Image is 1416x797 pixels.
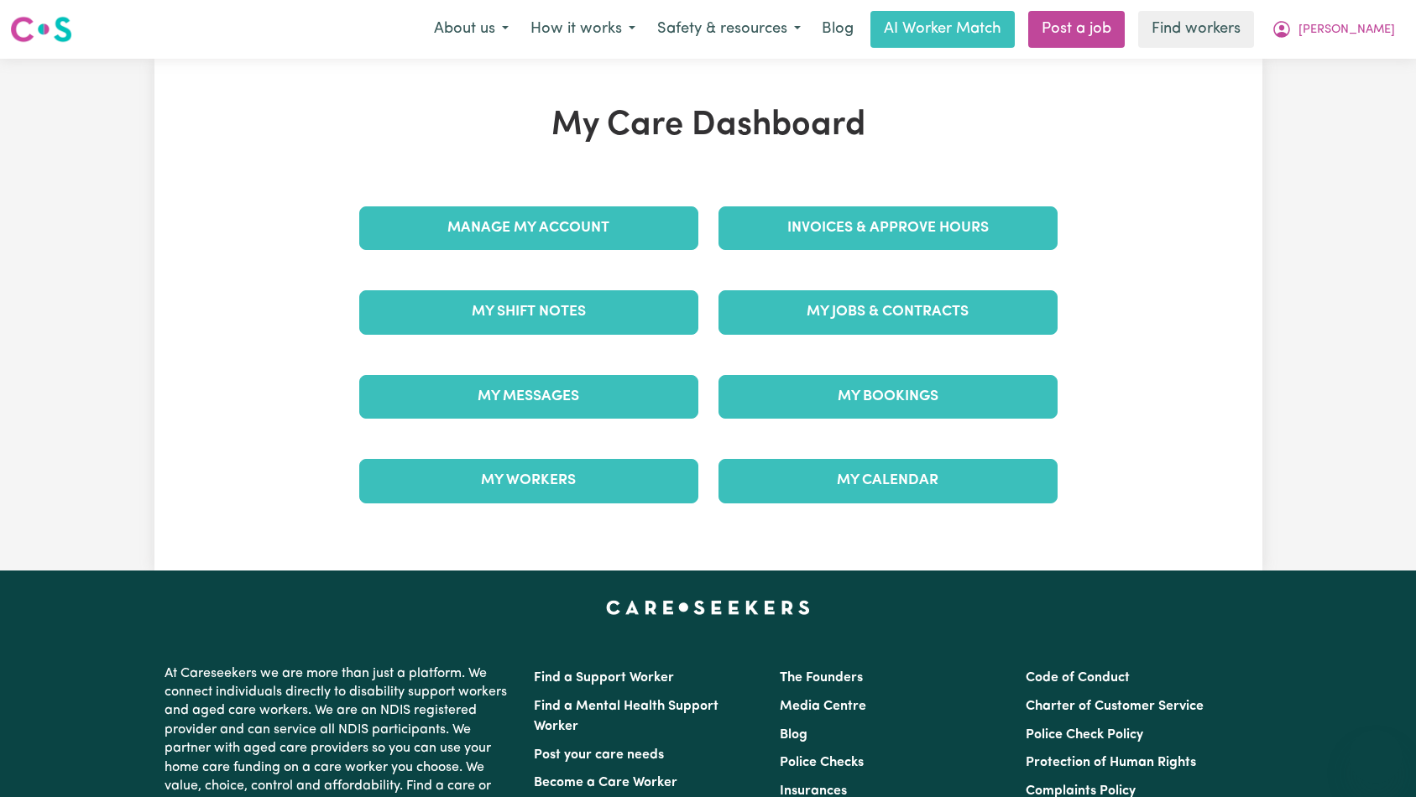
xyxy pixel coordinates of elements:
[1298,21,1395,39] span: [PERSON_NAME]
[10,14,72,44] img: Careseekers logo
[520,12,646,47] button: How it works
[534,776,677,789] a: Become a Care Worker
[1028,11,1125,48] a: Post a job
[534,671,674,685] a: Find a Support Worker
[359,459,698,503] a: My Workers
[1261,12,1406,47] button: My Account
[646,12,812,47] button: Safety & resources
[1349,730,1403,784] iframe: Button to launch messaging window
[423,12,520,47] button: About us
[606,601,810,614] a: Careseekers home page
[718,290,1058,334] a: My Jobs & Contracts
[10,10,72,49] a: Careseekers logo
[780,756,864,769] a: Police Checks
[1138,11,1254,48] a: Find workers
[359,206,698,250] a: Manage My Account
[1026,671,1130,685] a: Code of Conduct
[1026,756,1196,769] a: Protection of Human Rights
[359,375,698,419] a: My Messages
[812,11,864,48] a: Blog
[780,671,863,685] a: The Founders
[1026,700,1204,713] a: Charter of Customer Service
[1026,728,1143,742] a: Police Check Policy
[780,700,866,713] a: Media Centre
[349,106,1068,146] h1: My Care Dashboard
[534,748,664,762] a: Post your care needs
[870,11,1015,48] a: AI Worker Match
[534,700,718,733] a: Find a Mental Health Support Worker
[359,290,698,334] a: My Shift Notes
[718,375,1058,419] a: My Bookings
[718,206,1058,250] a: Invoices & Approve Hours
[718,459,1058,503] a: My Calendar
[780,728,807,742] a: Blog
